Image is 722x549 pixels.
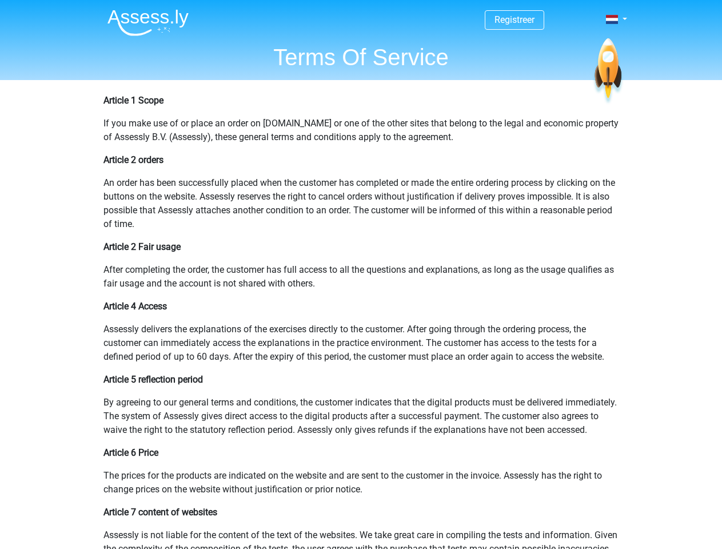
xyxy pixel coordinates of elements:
b: Article 4 Access [103,301,167,312]
p: The prices for the products are indicated on the website and are sent to the customer in the invo... [103,469,619,496]
b: Article 1 Scope [103,95,163,106]
h1: Terms Of Service [98,43,624,71]
img: spaceship.7d73109d6933.svg [592,38,624,105]
b: Article 2 Fair usage [103,241,181,252]
p: If you make use of or place an order on [DOMAIN_NAME] or one of the other sites that belong to th... [103,117,619,144]
p: After completing the order, the customer has full access to all the questions and explanations, a... [103,263,619,291]
a: Registreer [494,14,534,25]
b: Article 7 content of websites [103,507,217,518]
b: Article 6 Price [103,447,158,458]
p: By agreeing to our general terms and conditions, the customer indicates that the digital products... [103,396,619,437]
img: Assessly [107,9,189,36]
b: Article 5 reflection period [103,374,203,385]
b: Article 2 orders [103,154,163,165]
p: Assessly delivers the explanations of the exercises directly to the customer. After going through... [103,323,619,364]
p: An order has been successfully placed when the customer has completed or made the entire ordering... [103,176,619,231]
